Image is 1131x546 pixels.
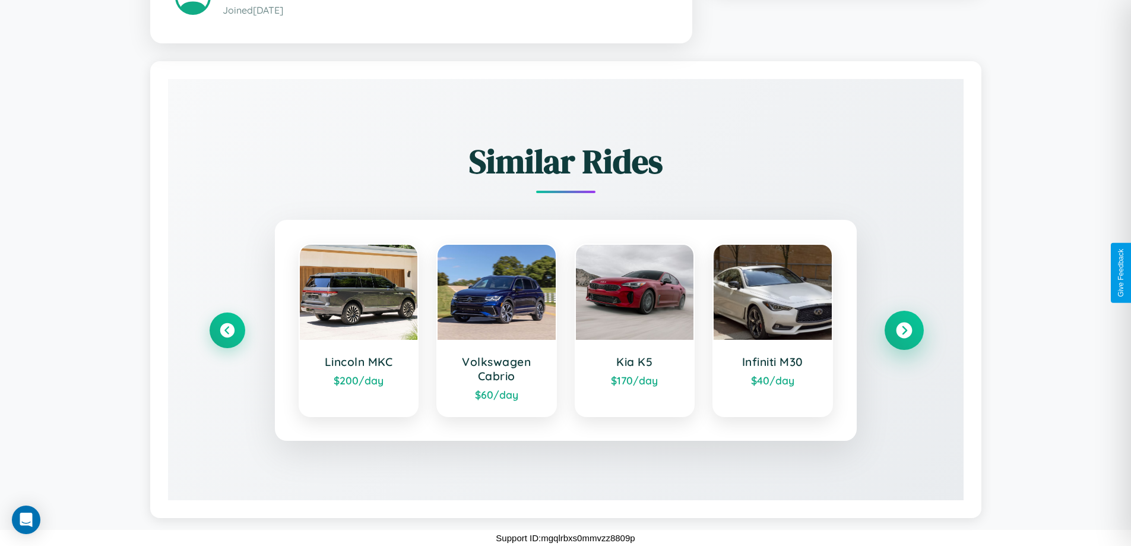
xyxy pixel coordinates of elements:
h3: Volkswagen Cabrio [449,355,544,383]
h3: Kia K5 [588,355,682,369]
div: Open Intercom Messenger [12,506,40,534]
a: Infiniti M30$40/day [712,244,833,417]
h2: Similar Rides [210,138,922,184]
p: Support ID: mgqlrbxs0mmvzz8809p [496,530,635,546]
a: Kia K5$170/day [575,244,695,417]
h3: Lincoln MKC [312,355,406,369]
a: Lincoln MKC$200/day [299,244,419,417]
div: $ 170 /day [588,374,682,387]
a: Volkswagen Cabrio$60/day [436,244,557,417]
h3: Infiniti M30 [726,355,820,369]
div: Give Feedback [1117,249,1125,297]
div: $ 60 /day [449,388,544,401]
div: $ 200 /day [312,374,406,387]
p: Joined [DATE] [223,2,667,19]
div: $ 40 /day [726,374,820,387]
